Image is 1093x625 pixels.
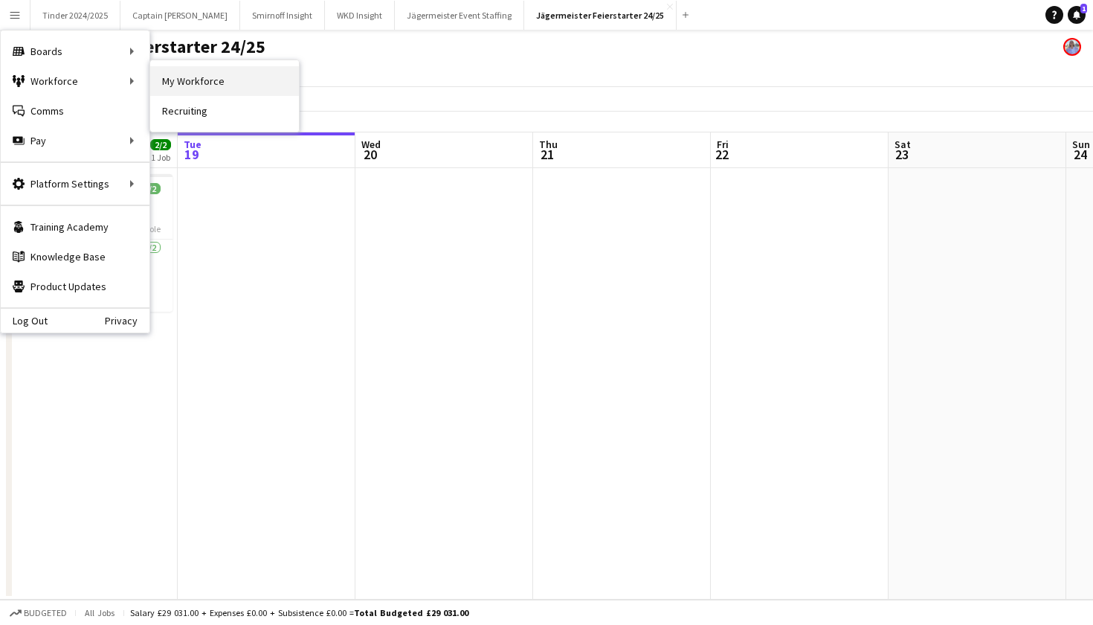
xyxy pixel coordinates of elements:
[1,169,149,199] div: Platform Settings
[894,138,911,151] span: Sat
[105,315,149,327] a: Privacy
[30,1,120,30] button: Tinder 2024/2025
[1,66,149,96] div: Workforce
[150,66,299,96] a: My Workforce
[717,138,729,151] span: Fri
[7,605,69,621] button: Budgeted
[240,1,325,30] button: Smirnoff Insight
[1,242,149,272] a: Knowledge Base
[1,272,149,301] a: Product Updates
[354,607,468,618] span: Total Budgeted £29 031.00
[130,607,468,618] div: Salary £29 031.00 + Expenses £0.00 + Subsistence £0.00 =
[184,138,201,151] span: Tue
[524,1,677,30] button: Jägermeister Feierstarter 24/25
[150,96,299,126] a: Recruiting
[537,146,558,163] span: 21
[359,146,381,163] span: 20
[1063,38,1081,56] app-user-avatar: Lucy Hillier
[715,146,729,163] span: 22
[539,138,558,151] span: Thu
[82,607,117,618] span: All jobs
[1,212,149,242] a: Training Academy
[361,138,381,151] span: Wed
[151,152,170,163] div: 1 Job
[1068,6,1086,24] a: 1
[1,315,48,327] a: Log Out
[1080,4,1087,13] span: 1
[120,1,240,30] button: Captain [PERSON_NAME]
[1,96,149,126] a: Comms
[1072,138,1090,151] span: Sun
[181,146,201,163] span: 19
[1070,146,1090,163] span: 24
[1,36,149,66] div: Boards
[150,139,171,150] span: 2/2
[1,126,149,156] div: Pay
[892,146,911,163] span: 23
[24,608,67,618] span: Budgeted
[395,1,524,30] button: Jägermeister Event Staffing
[325,1,395,30] button: WKD Insight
